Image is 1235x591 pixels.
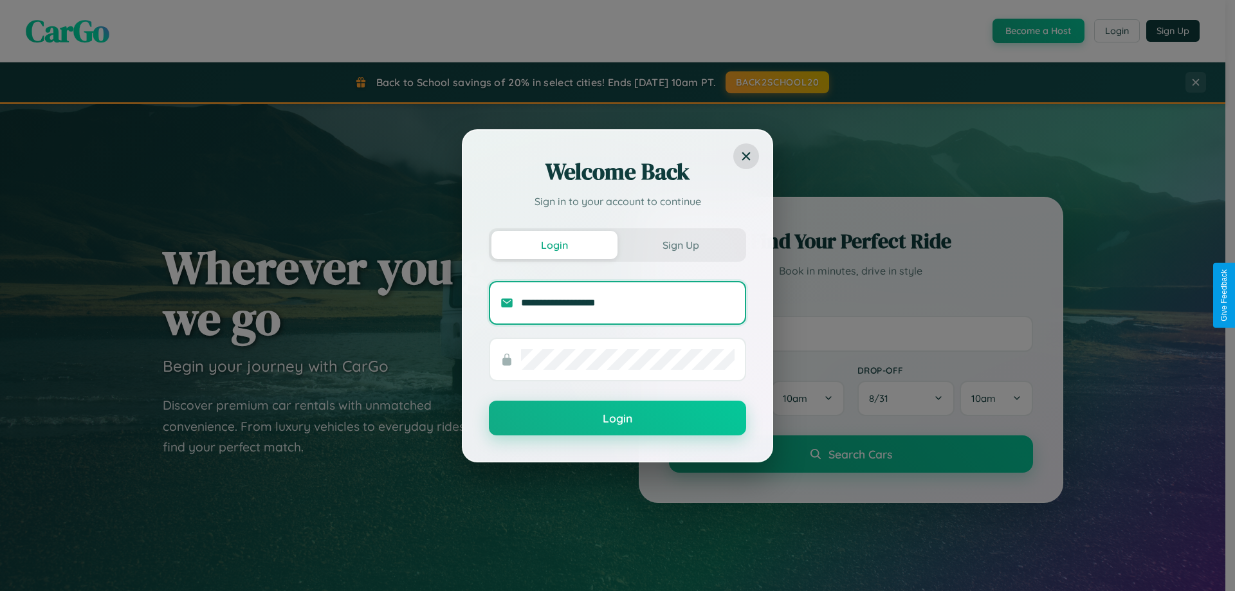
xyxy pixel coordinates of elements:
[1220,269,1229,322] div: Give Feedback
[489,194,746,209] p: Sign in to your account to continue
[617,231,744,259] button: Sign Up
[489,401,746,435] button: Login
[491,231,617,259] button: Login
[489,156,746,187] h2: Welcome Back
